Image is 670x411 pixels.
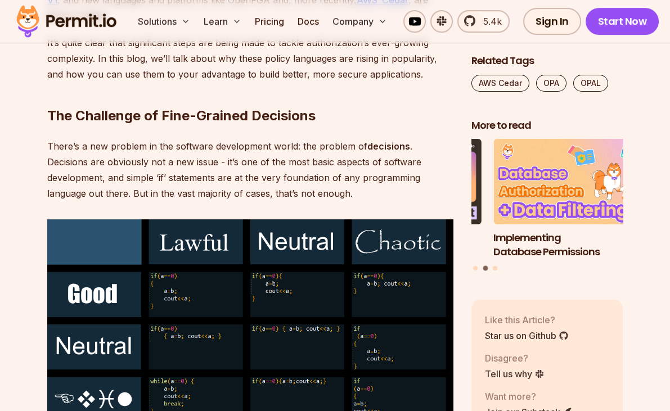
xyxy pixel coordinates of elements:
button: Go to slide 1 [473,267,478,271]
img: Permit logo [11,2,122,40]
a: Pricing [250,10,289,33]
a: Tell us why [485,367,545,381]
a: Implementing Database PermissionsImplementing Database Permissions [493,139,645,259]
p: Want more? [485,390,573,403]
li: 2 of 3 [493,139,645,259]
a: Sign In [523,8,581,35]
button: Go to slide 3 [493,267,497,271]
img: Implementing Database Permissions [493,139,645,225]
a: Star us on Github [485,329,569,342]
strong: decisions [367,141,410,152]
a: OPAL [573,75,608,92]
button: Learn [199,10,246,33]
h3: Implementing Database Permissions [493,231,645,259]
button: Solutions [133,10,195,33]
p: Disagree? [485,351,545,365]
span: 5.4k [476,15,502,28]
h2: Related Tags [471,54,623,68]
h2: More to read [471,119,623,133]
button: Go to slide 2 [483,266,488,271]
a: 5.4k [457,10,510,33]
p: It’s quite clear that significant steps are being made to tackle authorization’s ever-growing com... [47,35,453,82]
a: Docs [293,10,323,33]
button: Company [328,10,392,33]
p: Like this Article? [485,313,569,327]
a: AWS Cedar [471,75,529,92]
p: There’s a new problem in the software development world: the problem of . Decisions are obviously... [47,138,453,201]
div: Posts [471,139,623,273]
a: OPA [536,75,566,92]
h2: The Challenge of Fine-Grained Decisions [47,62,453,125]
a: Start Now [586,8,659,35]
